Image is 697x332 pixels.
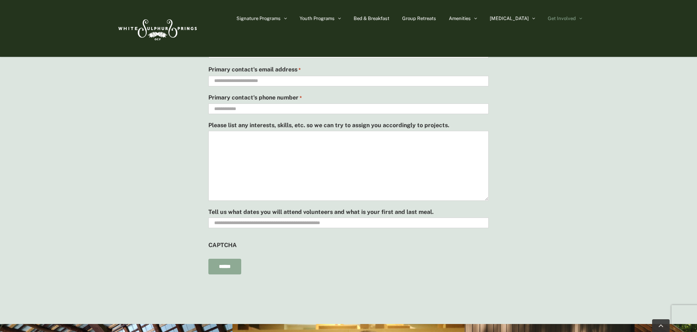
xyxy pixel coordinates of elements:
span: Group Retreats [402,16,436,21]
span: Get Involved [548,16,576,21]
span: Youth Programs [300,16,335,21]
span: [MEDICAL_DATA] [490,16,529,21]
label: Please list any interests, skills, etc. so we can try to assign you accordingly to projects. [208,120,449,130]
span: Bed & Breakfast [354,16,389,21]
label: Tell us what dates you will attend volunteers and what is your first and last meal. [208,207,434,217]
span: Signature Programs [236,16,281,21]
span: Amenities [449,16,471,21]
label: CAPTCHA [208,240,237,250]
label: Primary contact's email address [208,64,301,75]
label: Primary contact's phone number [208,92,302,103]
img: White Sulphur Springs Logo [115,11,199,46]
